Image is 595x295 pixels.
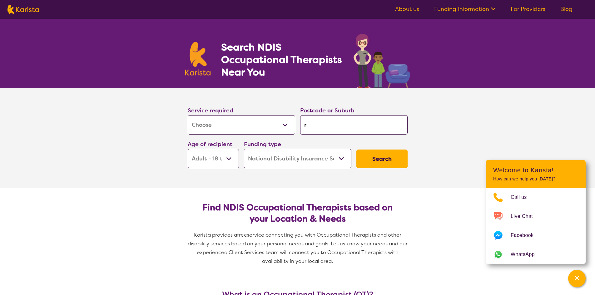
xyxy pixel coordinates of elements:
img: Karista logo [185,42,211,76]
h2: Welcome to Karista! [493,166,578,174]
span: Karista provides a [194,232,237,238]
input: Type [300,115,408,135]
p: How can we help you [DATE]? [493,176,578,182]
label: Postcode or Suburb [300,107,355,114]
label: Service required [188,107,233,114]
a: For Providers [511,5,545,13]
h1: Search NDIS Occupational Therapists Near You [221,41,343,78]
a: About us [395,5,419,13]
a: Web link opens in a new tab. [486,245,586,264]
button: Search [356,150,408,168]
img: Karista logo [7,5,39,14]
label: Funding type [244,140,281,148]
span: service connecting you with Occupational Therapists and other disability services based on your p... [188,232,409,264]
span: WhatsApp [511,250,542,259]
a: Blog [560,5,573,13]
ul: Choose channel [486,188,586,264]
img: occupational-therapy [354,34,410,88]
button: Channel Menu [568,270,586,287]
div: Channel Menu [486,160,586,264]
span: Live Chat [511,212,540,221]
h2: Find NDIS Occupational Therapists based on your Location & Needs [193,202,403,224]
span: free [237,232,247,238]
span: Facebook [511,231,541,240]
label: Age of recipient [188,140,232,148]
span: Call us [511,193,534,202]
a: Funding Information [434,5,496,13]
